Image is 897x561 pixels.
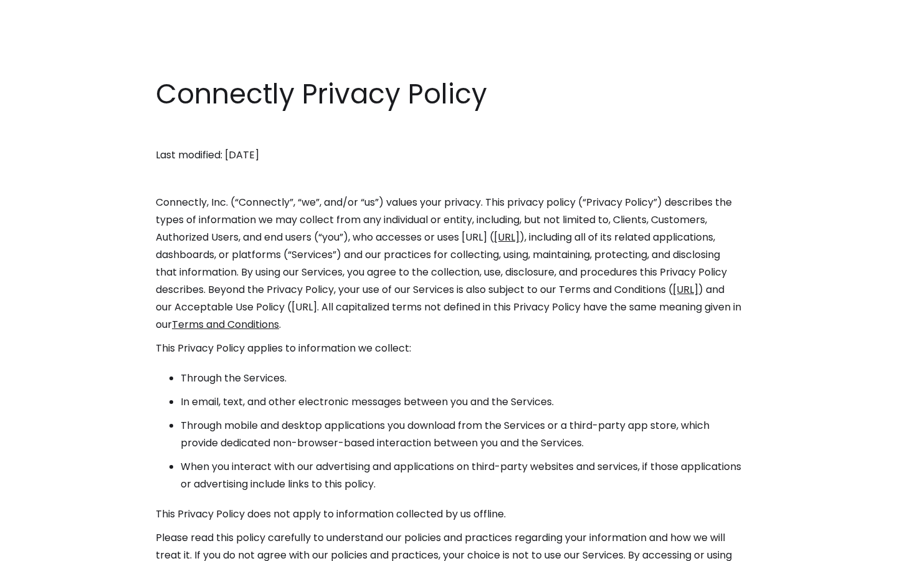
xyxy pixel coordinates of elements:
[494,230,520,244] a: [URL]
[25,539,75,557] ul: Language list
[172,317,279,332] a: Terms and Conditions
[12,538,75,557] aside: Language selected: English
[181,458,741,493] li: When you interact with our advertising and applications on third-party websites and services, if ...
[156,340,741,357] p: This Privacy Policy applies to information we collect:
[181,417,741,452] li: Through mobile and desktop applications you download from the Services or a third-party app store...
[156,146,741,164] p: Last modified: [DATE]
[181,370,741,387] li: Through the Services.
[156,194,741,333] p: Connectly, Inc. (“Connectly”, “we”, and/or “us”) values your privacy. This privacy policy (“Priva...
[156,75,741,113] h1: Connectly Privacy Policy
[673,282,698,297] a: [URL]
[156,170,741,188] p: ‍
[181,393,741,411] li: In email, text, and other electronic messages between you and the Services.
[156,123,741,140] p: ‍
[156,506,741,523] p: This Privacy Policy does not apply to information collected by us offline.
